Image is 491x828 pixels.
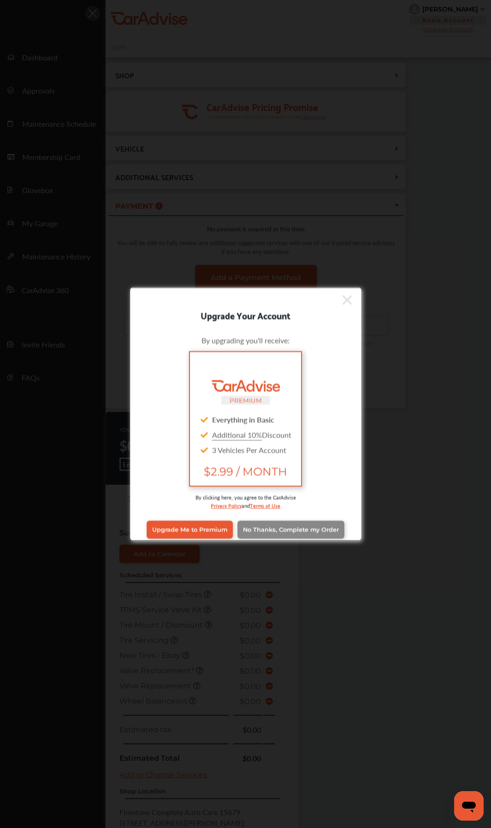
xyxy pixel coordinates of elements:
[212,429,262,440] u: Additional 10%
[212,429,291,440] span: Discount
[130,307,361,322] div: Upgrade Your Account
[144,493,347,518] div: By clicking here, you agree to the CarAdvise and
[197,464,293,478] span: $2.99 / MONTH
[237,521,344,538] a: No Thanks, Complete my Order
[230,396,262,404] small: PREMIUM
[454,791,484,821] iframe: Button to launch messaging window
[197,442,293,457] div: 3 Vehicles Per Account
[212,414,274,424] strong: Everything in Basic
[147,521,233,538] a: Upgrade Me to Premium
[250,500,280,509] a: Terms of Use
[144,335,347,345] div: By upgrading you'll receive:
[243,526,339,533] span: No Thanks, Complete my Order
[211,500,242,509] a: Privacy Policy
[152,526,227,533] span: Upgrade Me to Premium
